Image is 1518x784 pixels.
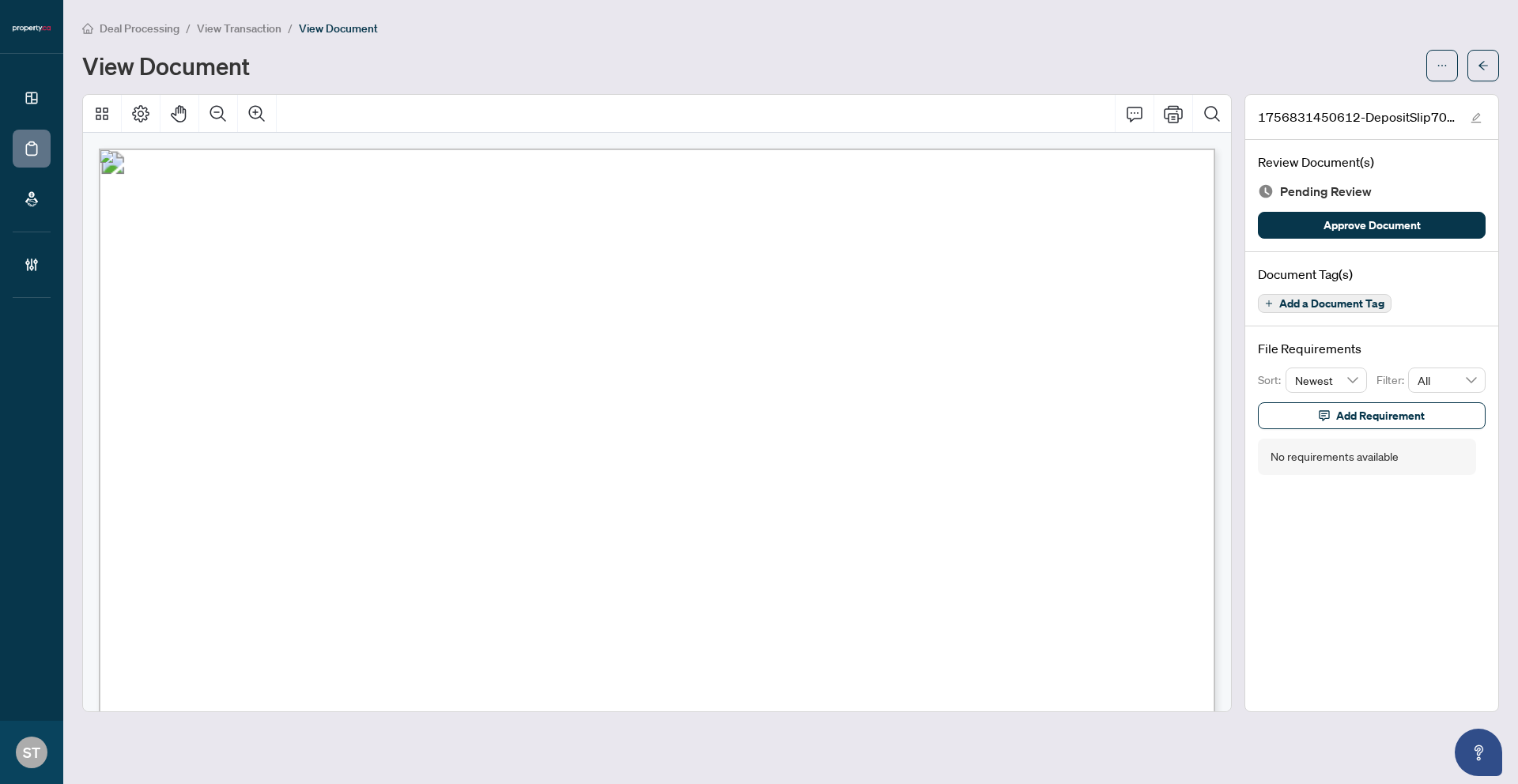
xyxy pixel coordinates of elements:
li: / [186,19,191,37]
span: View Document [299,21,378,36]
span: View Transaction [197,21,281,36]
img: logo [13,24,51,33]
li: / [288,19,293,37]
span: edit [1471,112,1482,123]
span: home [82,23,93,34]
span: ST [23,741,40,763]
span: All [1418,368,1476,392]
h4: Document Tag(s) [1258,265,1486,284]
span: arrow-left [1478,60,1489,71]
span: Newest [1295,368,1358,392]
button: Approve Document [1258,212,1486,239]
button: Add Requirement [1258,402,1486,429]
span: Add Requirement [1336,403,1425,428]
span: Pending Review [1280,181,1372,202]
p: Sort: [1258,371,1286,389]
span: Add a Document Tag [1279,298,1384,309]
h1: View Document [82,53,250,78]
img: Document Status [1258,183,1274,199]
span: 1756831450612-DepositSlip70AnnieCraigDr2709.pdf [1258,107,1456,126]
span: Deal Processing [100,21,179,36]
span: ellipsis [1437,60,1448,71]
span: Approve Document [1324,213,1421,238]
h4: File Requirements [1258,339,1486,358]
button: Open asap [1455,729,1502,776]
span: plus [1265,300,1273,307]
h4: Review Document(s) [1258,153,1486,171]
button: Add a Document Tag [1258,294,1391,313]
div: No requirements available [1271,448,1399,465]
p: Filter: [1376,371,1408,389]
